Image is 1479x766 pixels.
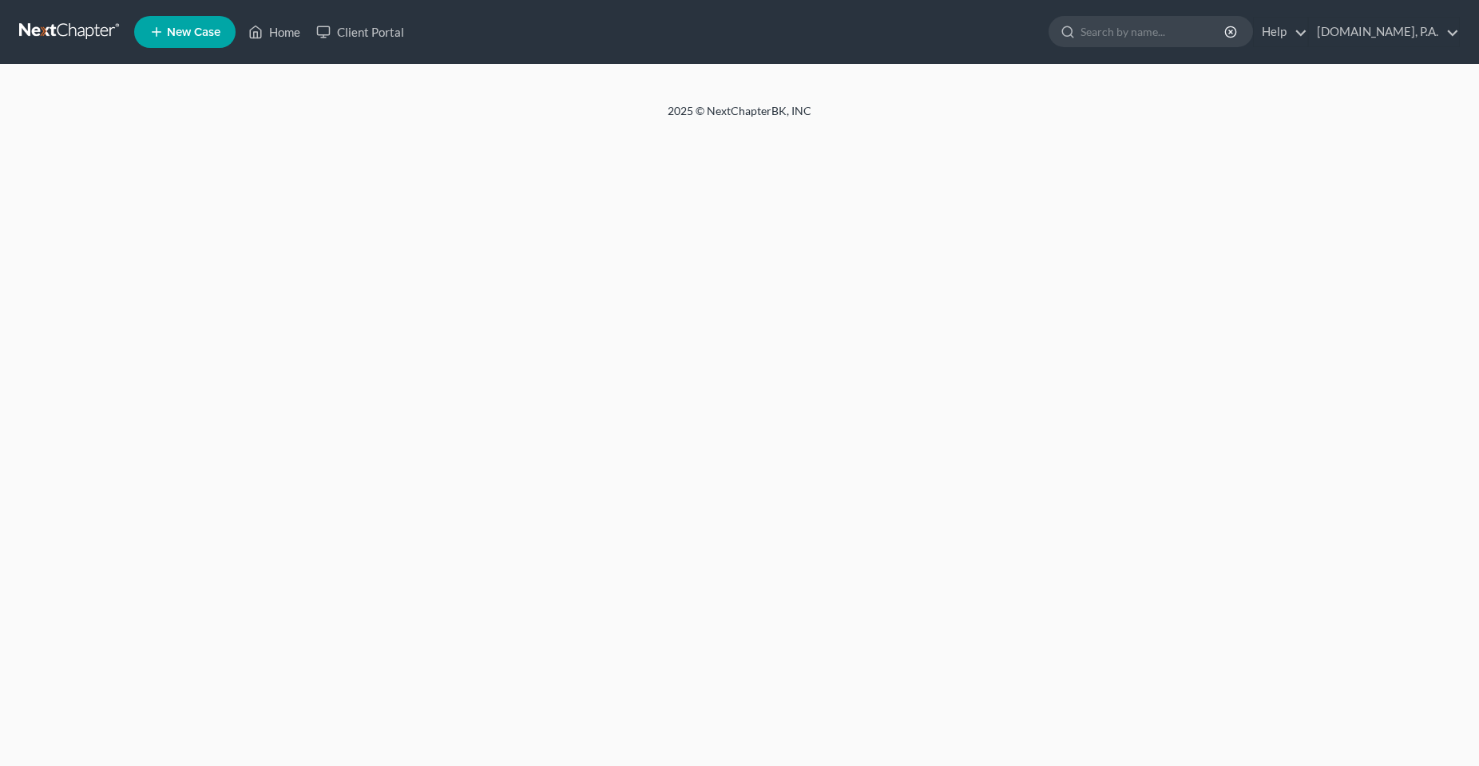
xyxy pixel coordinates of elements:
a: [DOMAIN_NAME], P.A. [1309,18,1459,46]
a: Client Portal [308,18,412,46]
span: New Case [167,26,220,38]
a: Help [1254,18,1307,46]
a: Home [240,18,308,46]
div: 2025 © NextChapterBK, INC [284,103,1195,132]
input: Search by name... [1081,17,1227,46]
